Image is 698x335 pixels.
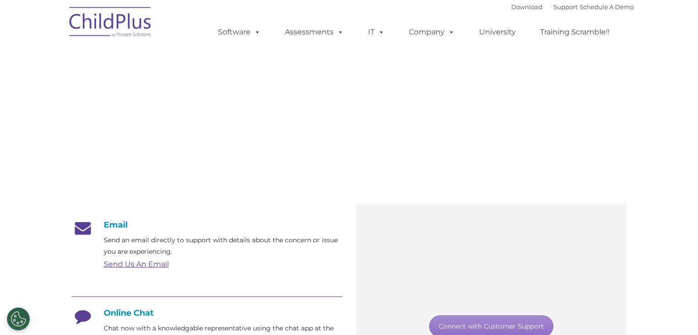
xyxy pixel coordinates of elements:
a: Send Us An Email [104,260,169,268]
a: Software [209,23,270,41]
a: Schedule A Demo [580,3,634,11]
font: | [511,3,634,11]
img: ChildPlus by Procare Solutions [65,0,156,46]
a: Training Scramble!! [531,23,619,41]
button: Cookies Settings [7,307,30,330]
p: Send an email directly to support with details about the concern or issue you are experiencing. [104,234,342,257]
a: University [470,23,525,41]
h4: Online Chat [72,308,342,318]
a: Support [553,3,578,11]
a: Assessments [276,23,353,41]
h4: Email [72,220,342,230]
a: Company [400,23,464,41]
a: IT [359,23,394,41]
a: Download [511,3,542,11]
